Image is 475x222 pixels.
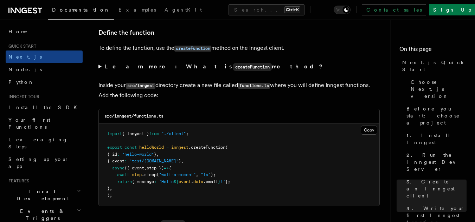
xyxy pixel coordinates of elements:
[126,83,155,89] code: src/inngest
[8,28,28,35] span: Home
[142,172,156,177] span: .sleep
[104,114,163,119] code: src/inngest/functions.ts
[225,145,228,150] span: (
[118,7,156,13] span: Examples
[362,4,426,15] a: Contact sales
[107,159,124,163] span: { event
[233,63,272,71] code: createFunction
[6,43,36,49] span: Quick start
[181,159,184,163] span: ,
[174,45,211,51] a: createFunction
[8,156,69,169] span: Setting up your app
[6,76,83,88] a: Python
[404,149,467,175] a: 2. Run the Inngest Dev Server
[179,159,181,163] span: }
[203,179,218,184] span: .email
[408,76,467,102] a: Choose Next.js version
[8,137,68,149] span: Leveraging Steps
[139,145,164,150] span: helloWorld
[8,67,42,72] span: Node.js
[129,159,179,163] span: "test/[DOMAIN_NAME]"
[107,131,122,136] span: import
[156,152,159,157] span: ,
[218,179,220,184] span: }
[154,152,156,157] span: }
[164,166,169,170] span: =>
[334,6,351,14] button: Toggle dark mode
[48,2,114,20] a: Documentation
[122,131,149,136] span: { inngest }
[6,178,29,184] span: Features
[110,186,112,191] span: ,
[188,145,225,150] span: .createFunction
[107,145,122,150] span: export
[98,80,380,100] p: Inside your directory create a new file called where you will define Inngest functions. Add the f...
[174,179,179,184] span: ${
[406,178,467,199] span: 3. Create an Inngest client
[124,166,144,170] span: ({ event
[404,175,467,202] a: 3. Create an Inngest client
[411,79,467,100] span: Choose Next.js version
[6,63,83,76] a: Node.js
[174,46,211,52] code: createFunction
[6,188,77,202] span: Local Development
[154,179,156,184] span: :
[132,172,142,177] span: step
[98,62,380,72] summary: Learn more: What iscreateFunctionmethod?
[186,131,188,136] span: ;
[169,166,171,170] span: {
[220,179,225,184] span: !`
[160,2,206,19] a: AgentKit
[196,172,198,177] span: ,
[107,193,112,198] span: );
[238,83,270,89] code: functions.ts
[399,56,467,76] a: Next.js Quick Start
[104,63,324,70] strong: Learn more: What is method?
[6,153,83,173] a: Setting up your app
[6,51,83,63] a: Next.js
[149,131,159,136] span: from
[201,172,211,177] span: "1s"
[6,94,39,100] span: Inngest tour
[147,166,164,170] span: step })
[159,179,174,184] span: `Hello
[8,105,81,110] span: Install the SDK
[6,25,83,38] a: Home
[191,179,193,184] span: .
[107,152,117,157] span: { id
[404,102,467,129] a: Before you start: choose a project
[406,132,467,146] span: 1. Install Inngest
[122,152,154,157] span: "hello-world"
[179,179,191,184] span: event
[406,152,467,173] span: 2. Run the Inngest Dev Server
[171,145,188,150] span: inngest
[406,105,467,126] span: Before you start: choose a project
[225,179,230,184] span: };
[211,172,216,177] span: );
[98,43,380,53] p: To define the function, use the method on the Inngest client.
[402,59,467,73] span: Next.js Quick Start
[124,145,137,150] span: const
[117,179,132,184] span: return
[144,166,147,170] span: ,
[6,133,83,153] a: Leveraging Steps
[6,208,77,222] span: Events & Triggers
[117,172,129,177] span: await
[404,129,467,149] a: 1. Install Inngest
[132,179,154,184] span: { message
[8,117,50,130] span: Your first Functions
[6,101,83,114] a: Install the SDK
[161,131,186,136] span: "./client"
[156,172,159,177] span: (
[124,159,127,163] span: :
[361,126,377,135] button: Copy
[52,7,110,13] span: Documentation
[193,179,203,184] span: data
[165,7,202,13] span: AgentKit
[114,2,160,19] a: Examples
[98,28,154,38] a: Define the function
[284,6,300,13] kbd: Ctrl+K
[6,114,83,133] a: Your first Functions
[6,185,83,205] button: Local Development
[112,166,124,170] span: async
